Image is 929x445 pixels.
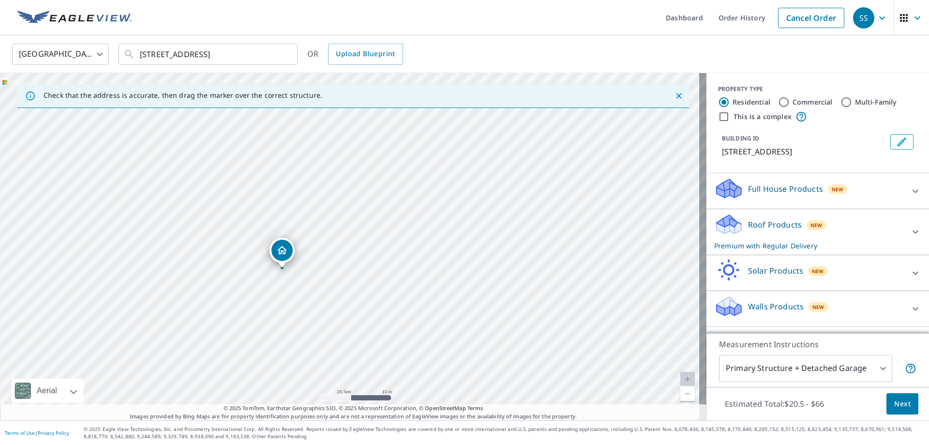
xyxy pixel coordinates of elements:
[890,134,914,150] button: Edit building 1
[832,185,844,193] span: New
[680,372,695,386] a: Current Level 20, Zoom In Disabled
[722,146,886,157] p: [STREET_ADDRESS]
[894,398,911,410] span: Next
[336,48,395,60] span: Upload Blueprint
[224,404,483,413] span: © 2025 TomTom, Earthstar Geographics SIO, © 2025 Microsoft Corporation, ©
[733,97,770,107] label: Residential
[718,85,917,93] div: PROPERTY TYPE
[12,41,109,68] div: [GEOGRAPHIC_DATA]
[84,426,924,440] p: © 2025 Eagle View Technologies, Inc. and Pictometry International Corp. All Rights Reserved. Repo...
[886,393,918,415] button: Next
[714,213,921,251] div: Roof ProductsNewPremium with Regular Delivery
[307,44,403,65] div: OR
[810,221,823,229] span: New
[748,219,802,230] p: Roof Products
[44,91,322,100] p: Check that the address is accurate, then drag the marker over the correct structure.
[719,338,916,350] p: Measurement Instructions
[748,183,823,195] p: Full House Products
[5,430,35,436] a: Terms of Use
[717,393,832,414] p: Estimated Total: $20.5 - $66
[793,97,833,107] label: Commercial
[270,238,295,268] div: Dropped pin, building 1, Residential property, 2121 Eleuthera Way Elizabeth City, NC 27909
[714,259,921,287] div: Solar ProductsNew
[722,134,759,142] p: BUILDING ID
[328,44,403,65] a: Upload Blueprint
[905,363,916,374] span: Your report will include the primary structure and a detached garage if one exists.
[719,355,892,382] div: Primary Structure + Detached Garage
[38,430,69,436] a: Privacy Policy
[778,8,844,28] a: Cancel Order
[812,267,824,275] span: New
[680,386,695,401] a: Current Level 20, Zoom Out
[714,177,921,205] div: Full House ProductsNew
[748,301,804,312] p: Walls Products
[714,241,904,251] p: Premium with Regular Delivery
[714,295,921,322] div: Walls ProductsNew
[425,404,465,412] a: OpenStreetMap
[467,404,483,412] a: Terms
[812,303,824,311] span: New
[734,112,792,122] label: This is a complex
[12,379,84,403] div: Aerial
[853,7,874,29] div: SS
[673,90,685,102] button: Close
[34,379,60,403] div: Aerial
[748,265,803,276] p: Solar Products
[5,430,69,436] p: |
[17,11,132,25] img: EV Logo
[140,41,278,68] input: Search by address or latitude-longitude
[855,97,897,107] label: Multi-Family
